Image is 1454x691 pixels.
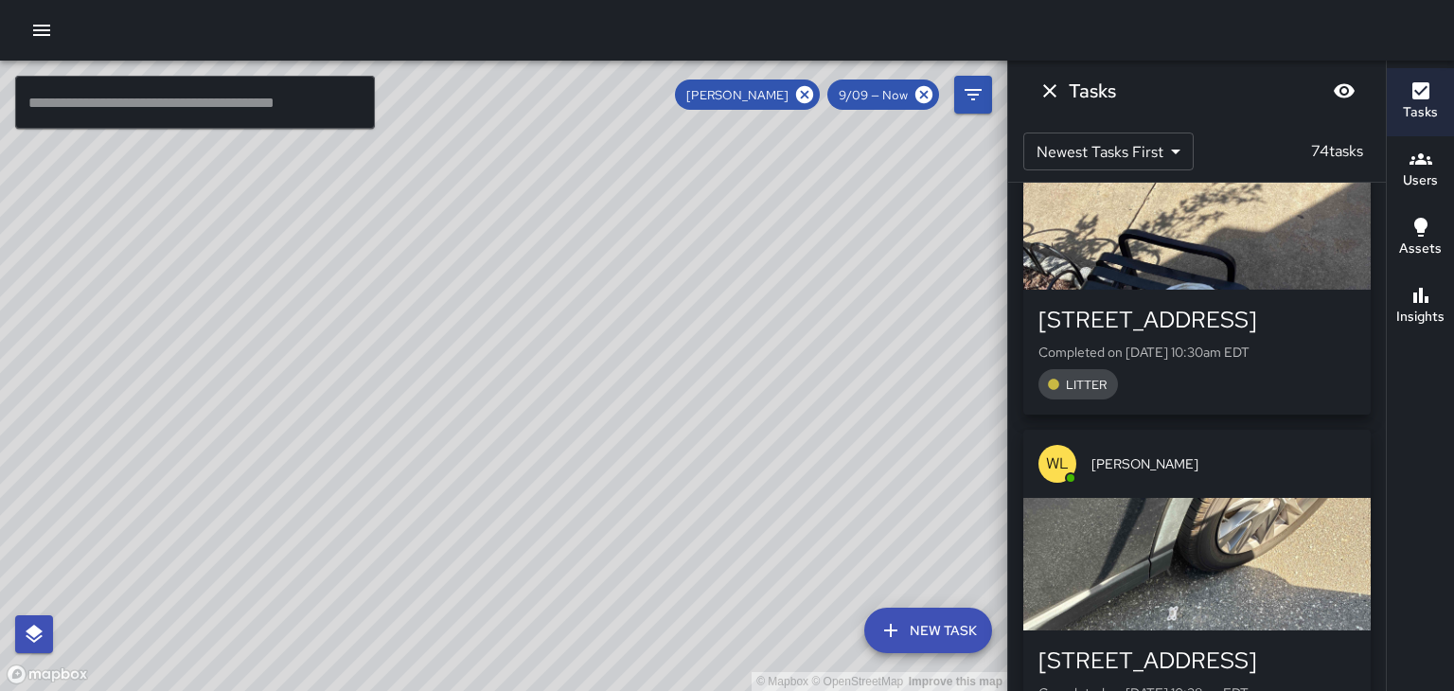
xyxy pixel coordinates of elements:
button: New Task [864,608,992,653]
div: 9/09 — Now [827,80,939,110]
h6: Assets [1399,239,1442,259]
h6: Users [1403,170,1438,191]
button: Tasks [1387,68,1454,136]
span: LITTER [1055,377,1118,393]
div: [STREET_ADDRESS] [1038,305,1356,335]
span: [PERSON_NAME] [1091,454,1356,473]
div: [PERSON_NAME] [675,80,820,110]
div: [STREET_ADDRESS] [1038,646,1356,676]
button: Assets [1387,204,1454,273]
p: Completed on [DATE] 10:30am EDT [1038,343,1356,362]
span: [PERSON_NAME] [675,87,800,103]
h6: Tasks [1403,102,1438,123]
button: Insights [1387,273,1454,341]
h6: Insights [1396,307,1445,328]
h6: Tasks [1069,76,1116,106]
button: Blur [1325,72,1363,110]
span: 9/09 — Now [827,87,919,103]
div: Newest Tasks First [1023,133,1194,170]
button: Users [1387,136,1454,204]
p: 74 tasks [1303,140,1371,163]
button: Filters [954,76,992,114]
button: Dismiss [1031,72,1069,110]
p: WL [1046,452,1069,475]
button: WL[PERSON_NAME][STREET_ADDRESS]Completed on [DATE] 10:30am EDTLITTER [1023,89,1371,415]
